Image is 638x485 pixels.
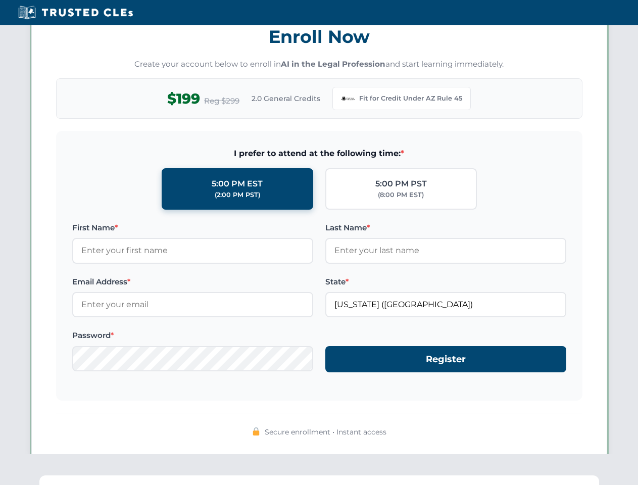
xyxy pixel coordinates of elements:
[265,426,386,438] span: Secure enrollment • Instant access
[378,190,424,200] div: (8:00 PM EST)
[204,95,239,107] span: Reg $299
[252,93,320,104] span: 2.0 General Credits
[375,177,427,190] div: 5:00 PM PST
[72,222,313,234] label: First Name
[215,190,260,200] div: (2:00 PM PST)
[72,147,566,160] span: I prefer to attend at the following time:
[325,292,566,317] input: Arizona (AZ)
[341,91,355,106] img: Arizona Bar
[72,238,313,263] input: Enter your first name
[72,276,313,288] label: Email Address
[167,87,200,110] span: $199
[325,238,566,263] input: Enter your last name
[56,21,582,53] h3: Enroll Now
[359,93,462,104] span: Fit for Credit Under AZ Rule 45
[56,59,582,70] p: Create your account below to enroll in and start learning immediately.
[72,329,313,342] label: Password
[252,427,260,435] img: 🔒
[15,5,136,20] img: Trusted CLEs
[325,346,566,373] button: Register
[72,292,313,317] input: Enter your email
[325,222,566,234] label: Last Name
[212,177,263,190] div: 5:00 PM EST
[325,276,566,288] label: State
[281,59,385,69] strong: AI in the Legal Profession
